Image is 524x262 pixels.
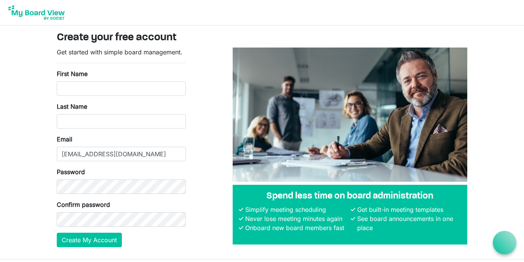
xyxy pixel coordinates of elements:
[243,205,349,214] li: Simplify meeting scheduling
[57,102,87,111] label: Last Name
[57,233,122,247] button: Create My Account
[57,69,88,78] label: First Name
[243,223,349,232] li: Onboard new board members fast
[355,214,461,232] li: See board announcements in one place
[57,200,110,209] label: Confirm password
[57,135,72,144] label: Email
[6,3,67,22] img: My Board View Logo
[355,205,461,214] li: Get built-in meeting templates
[57,32,467,44] h3: Create your free account
[57,167,85,176] label: Password
[239,191,461,202] h4: Spend less time on board administration
[233,48,467,182] img: A photograph of board members sitting at a table
[243,214,349,223] li: Never lose meeting minutes again
[57,48,182,56] span: Get started with simple board management.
